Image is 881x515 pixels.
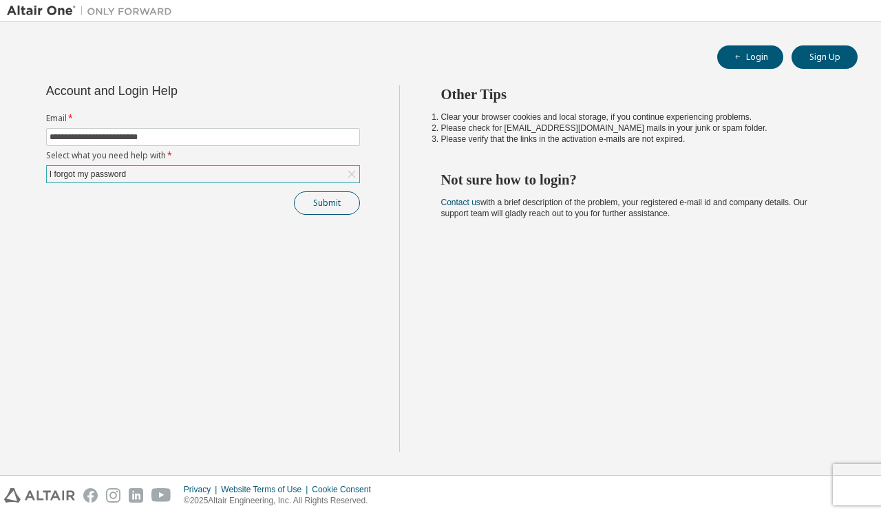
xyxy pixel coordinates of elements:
[441,112,834,123] li: Clear your browser cookies and local storage, if you continue experiencing problems.
[792,45,858,69] button: Sign Up
[47,167,128,182] div: I forgot my password
[184,484,221,495] div: Privacy
[7,4,179,18] img: Altair One
[46,113,360,124] label: Email
[441,123,834,134] li: Please check for [EMAIL_ADDRESS][DOMAIN_NAME] mails in your junk or spam folder.
[106,488,120,503] img: instagram.svg
[83,488,98,503] img: facebook.svg
[441,198,807,218] span: with a brief description of the problem, your registered e-mail id and company details. Our suppo...
[4,488,75,503] img: altair_logo.svg
[47,166,359,182] div: I forgot my password
[46,150,360,161] label: Select what you need help with
[46,85,297,96] div: Account and Login Help
[441,171,834,189] h2: Not sure how to login?
[717,45,783,69] button: Login
[151,488,171,503] img: youtube.svg
[312,484,379,495] div: Cookie Consent
[129,488,143,503] img: linkedin.svg
[221,484,312,495] div: Website Terms of Use
[441,85,834,103] h2: Other Tips
[441,198,480,207] a: Contact us
[441,134,834,145] li: Please verify that the links in the activation e-mails are not expired.
[184,495,379,507] p: © 2025 Altair Engineering, Inc. All Rights Reserved.
[294,191,360,215] button: Submit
